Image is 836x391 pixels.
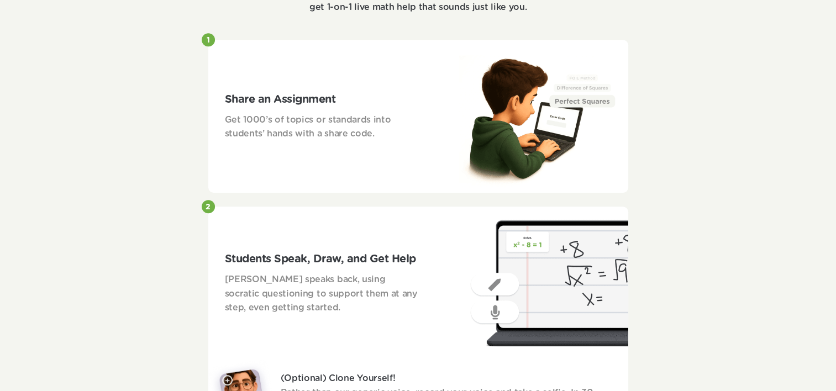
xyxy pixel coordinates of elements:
p: [PERSON_NAME] speaks back, using socratic questioning to support them at any step, even getting s... [225,273,419,315]
p: 1 [207,35,210,45]
h3: Students Speak, Draw, and Get Help [225,251,419,267]
span: (Optional) Clone Yourself! [281,374,396,383]
h3: Share an Assignment [225,91,419,108]
p: 2 [206,203,211,212]
p: Get 1000’s of topics or standards into students’ hands with a share code. [225,113,419,141]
